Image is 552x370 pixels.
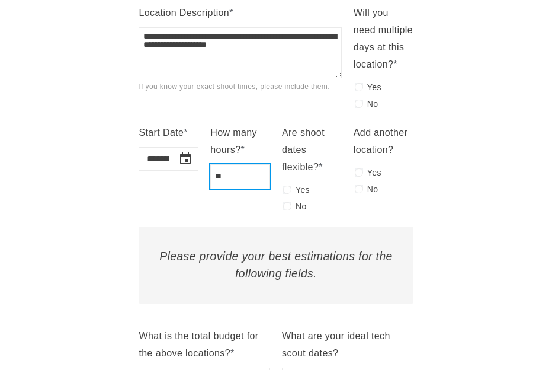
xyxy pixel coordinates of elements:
[139,8,229,18] span: Location Description
[367,79,381,95] span: Yes
[174,147,197,171] button: Choose date, selected date is Oct 24, 2025
[159,250,392,280] em: Please provide your best estimations for the following fields.
[296,198,307,215] span: No
[139,82,330,91] span: If you know your exact shoot times, please include them.
[367,95,378,112] span: No
[367,164,381,181] span: Yes
[283,186,291,194] input: Yes
[355,185,363,193] input: No
[210,164,270,189] input: How many hours?*
[355,168,363,177] input: Yes
[355,100,363,108] input: No
[367,181,378,197] span: No
[139,331,258,358] span: What is the total budget for the above locations?
[139,147,169,171] input: Date field for Start Date
[282,127,325,172] span: Are shoot dates flexible?
[355,83,363,91] input: Yes
[354,127,407,155] span: Add another location?
[139,127,184,138] span: Start Date
[354,8,413,69] span: Will you need multiple days at this location?
[296,181,310,198] span: Yes
[139,27,341,78] textarea: Location Description*If you know your exact shoot times, please include them.
[282,331,390,358] span: What are your ideal tech scout dates?
[210,127,257,155] span: How many hours?
[283,202,291,210] input: No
